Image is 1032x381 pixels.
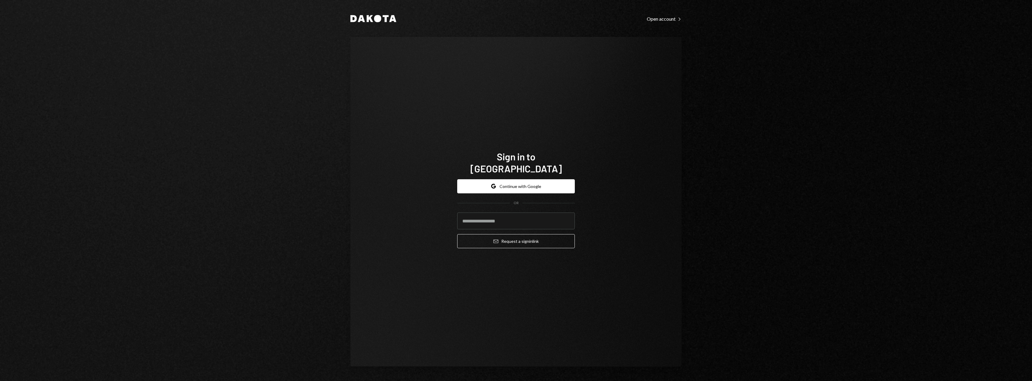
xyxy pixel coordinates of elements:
[457,150,575,174] h1: Sign in to [GEOGRAPHIC_DATA]
[457,179,575,193] button: Continue with Google
[457,234,575,248] button: Request a signinlink
[514,201,519,206] div: OR
[647,16,682,22] div: Open account
[647,15,682,22] a: Open account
